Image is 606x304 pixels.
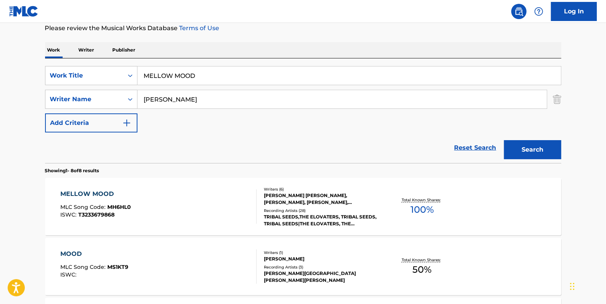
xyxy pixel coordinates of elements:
p: Total Known Shares: [402,257,443,263]
div: [PERSON_NAME] [264,255,379,262]
a: Public Search [511,4,527,19]
button: Search [504,140,561,159]
div: Writers ( 1 ) [264,250,379,255]
span: ISWC : [60,271,78,278]
img: MLC Logo [9,6,39,17]
div: [PERSON_NAME][GEOGRAPHIC_DATA][PERSON_NAME][PERSON_NAME] [264,270,379,284]
span: 100 % [410,203,434,217]
span: ISWC : [60,211,78,218]
img: help [534,7,543,16]
span: MH6HL0 [107,204,131,210]
div: Recording Artists ( 3 ) [264,264,379,270]
p: Total Known Shares: [402,197,443,203]
span: 50 % [412,263,431,277]
div: Drag [570,275,575,298]
img: Delete Criterion [553,90,561,109]
p: Publisher [110,42,138,58]
div: TRIBAL SEEDS,THE ELOVATERS, TRIBAL SEEDS, TRIBAL SEEDS|THE ELOVATERS, THE ELOVATERS|TRIBAL SEEDS,... [264,213,379,227]
span: T3233679868 [78,211,115,218]
iframe: Chat Widget [568,267,606,304]
div: Help [531,4,546,19]
p: Writer [76,42,97,58]
a: Terms of Use [178,24,220,32]
a: Log In [551,2,597,21]
div: Recording Artists ( 28 ) [264,208,379,213]
div: Work Title [50,71,119,80]
div: MELLOW MOOD [60,189,131,199]
div: Writers ( 6 ) [264,186,379,192]
p: Please review the Musical Works Database [45,24,561,33]
span: MLC Song Code : [60,204,107,210]
form: Search Form [45,66,561,163]
img: search [514,7,524,16]
span: MLC Song Code : [60,264,107,270]
div: Writer Name [50,95,119,104]
a: Reset Search [451,139,500,156]
div: MOOD [60,249,128,259]
a: MELLOW MOODMLC Song Code:MH6HL0ISWC:T3233679868Writers (6)[PERSON_NAME] [PERSON_NAME], [PERSON_NA... [45,178,561,235]
a: MOODMLC Song Code:MS1KT9ISWC:Writers (1)[PERSON_NAME]Recording Artists (3)[PERSON_NAME][GEOGRAPHI... [45,238,561,295]
p: Showing 1 - 8 of 8 results [45,167,99,174]
span: MS1KT9 [107,264,128,270]
img: 9d2ae6d4665cec9f34b9.svg [122,118,131,128]
button: Add Criteria [45,113,137,133]
p: Work [45,42,63,58]
div: [PERSON_NAME] [PERSON_NAME], [PERSON_NAME], [PERSON_NAME], [PERSON_NAME] [PERSON_NAME] [PERSON_NAME] [264,192,379,206]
